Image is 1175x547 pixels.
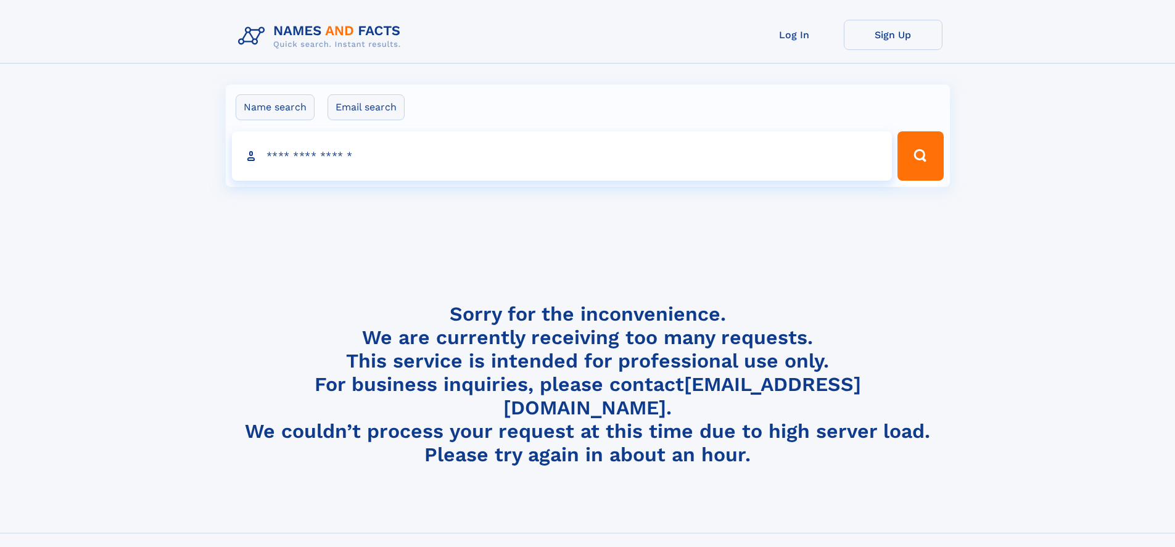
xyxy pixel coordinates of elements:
[844,20,942,50] a: Sign Up
[897,131,943,181] button: Search Button
[503,372,861,419] a: [EMAIL_ADDRESS][DOMAIN_NAME]
[236,94,315,120] label: Name search
[745,20,844,50] a: Log In
[232,131,893,181] input: search input
[233,302,942,467] h4: Sorry for the inconvenience. We are currently receiving too many requests. This service is intend...
[328,94,405,120] label: Email search
[233,20,411,53] img: Logo Names and Facts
